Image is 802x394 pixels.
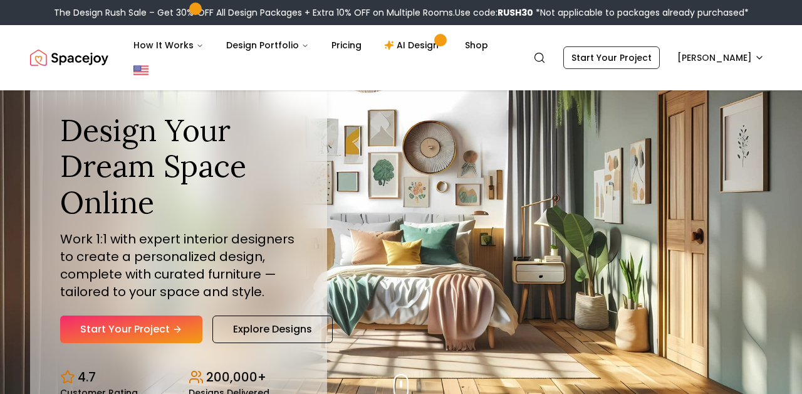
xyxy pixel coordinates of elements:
a: AI Design [374,33,452,58]
p: 200,000+ [206,368,266,386]
button: [PERSON_NAME] [670,46,772,69]
a: Start Your Project [563,46,660,69]
button: Design Portfolio [216,33,319,58]
span: Use code: [455,6,533,19]
h1: Design Your Dream Space Online [60,112,297,221]
b: RUSH30 [497,6,533,19]
span: *Not applicable to packages already purchased* [533,6,749,19]
button: How It Works [123,33,214,58]
a: Spacejoy [30,45,108,70]
a: Explore Designs [212,316,333,343]
div: The Design Rush Sale – Get 30% OFF All Design Packages + Extra 10% OFF on Multiple Rooms. [54,6,749,19]
a: Pricing [321,33,372,58]
p: Work 1:1 with expert interior designers to create a personalized design, complete with curated fu... [60,230,297,301]
a: Start Your Project [60,316,202,343]
img: United States [133,63,148,78]
p: 4.7 [78,368,96,386]
img: Spacejoy Logo [30,45,108,70]
nav: Main [123,33,498,58]
a: Shop [455,33,498,58]
nav: Global [30,25,772,90]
